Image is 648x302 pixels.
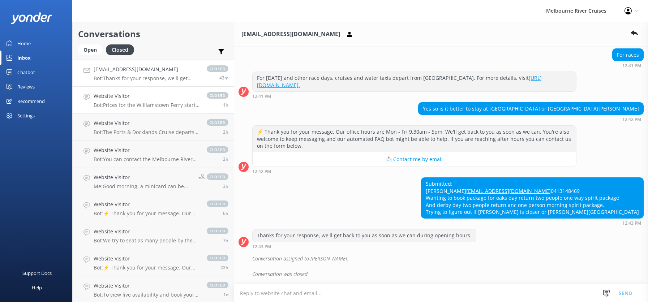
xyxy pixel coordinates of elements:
[94,228,199,236] h4: Website Visitor
[94,102,199,108] p: Bot: Prices for the Williamstown Ferry start from $35 one way and $48 return for adults, with con...
[106,46,138,53] a: Closed
[94,264,199,271] p: Bot: ⚡ Thank you for your message. Our office hours are Mon - Fri 9.30am - 5pm. We'll get back to...
[207,92,228,99] span: closed
[94,119,199,127] h4: Website Visitor
[421,178,643,218] div: Submitted: [PERSON_NAME] 0413148469 Wanting to book package for oaks day return two people one wa...
[207,173,228,180] span: closed
[252,94,271,99] strong: 12:41 PM
[73,60,234,87] a: [EMAIL_ADDRESS][DOMAIN_NAME]Bot:Thanks for your response, we'll get back to you as soon as we can...
[239,268,644,280] div: 2025-09-25T02:59:51.601
[223,237,228,243] span: Sep 25 2025 05:36am (UTC +10:00) Australia/Sydney
[253,72,576,91] div: For [DATE] and other race days, cruises and water taxis depart from [GEOGRAPHIC_DATA]. For more d...
[17,94,45,108] div: Recommend
[207,255,228,261] span: closed
[223,102,228,108] span: Sep 25 2025 12:15pm (UTC +10:00) Australia/Sydney
[252,169,271,174] strong: 12:42 PM
[253,126,576,152] div: ⚡ Thank you for your message. Our office hours are Mon - Fri 9.30am - 5pm. We'll get back to you ...
[94,237,199,244] p: Bot: We try to seat as many people by the windows as possible, but not everyone is able to sit th...
[418,117,644,122] div: Sep 25 2025 12:42pm (UTC +10:00) Australia/Sydney
[207,146,228,153] span: closed
[78,44,102,55] div: Open
[207,65,228,72] span: closed
[73,195,234,222] a: Website VisitorBot:⚡ Thank you for your message. Our office hours are Mon - Fri 9.30am - 5pm. We'...
[207,119,228,126] span: closed
[94,146,199,154] h4: Website Visitor
[419,103,643,115] div: Yes so is it better to stay at [GEOGRAPHIC_DATA] or [GEOGRAPHIC_DATA][PERSON_NAME]
[421,220,644,225] div: Sep 25 2025 12:43pm (UTC +10:00) Australia/Sydney
[223,292,228,298] span: Sep 24 2025 10:40am (UTC +10:00) Australia/Sydney
[252,253,644,265] div: Conversation assigned to [PERSON_NAME].
[223,129,228,135] span: Sep 25 2025 11:00am (UTC +10:00) Australia/Sydney
[622,221,641,225] strong: 12:43 PM
[252,245,271,249] strong: 12:43 PM
[73,168,234,195] a: Website VisitorMe:Good morning, a minicard can be redeemed only at the ticket kiosk on the day of...
[94,173,193,181] h4: Website Visitor
[17,108,35,123] div: Settings
[73,114,234,141] a: Website VisitorBot:The Ports & Docklands Cruise departs from Berth 2 at [GEOGRAPHIC_DATA]. Please...
[73,249,234,276] a: Website VisitorBot:⚡ Thank you for your message. Our office hours are Mon - Fri 9.30am - 5pm. We'...
[94,75,199,82] p: Bot: Thanks for your response, we'll get back to you as soon as we can during opening hours.
[223,210,228,216] span: Sep 25 2025 06:58am (UTC +10:00) Australia/Sydney
[207,282,228,288] span: closed
[22,266,52,280] div: Support Docs
[73,141,234,168] a: Website VisitorBot:You can contact the Melbourne River Cruises team by emailing [EMAIL_ADDRESS][D...
[219,75,228,81] span: Sep 25 2025 12:43pm (UTC +10:00) Australia/Sydney
[223,183,228,189] span: Sep 25 2025 09:29am (UTC +10:00) Australia/Sydney
[11,12,52,24] img: yonder-white-logo.png
[252,268,644,280] div: Conversation was closed.
[94,200,199,208] h4: Website Visitor
[252,94,576,99] div: Sep 25 2025 12:41pm (UTC +10:00) Australia/Sydney
[78,27,228,41] h2: Conversations
[94,183,193,190] p: Me: Good morning, a minicard can be redeemed only at the ticket kiosk on the day of the cruise.
[257,74,542,89] a: [URL][DOMAIN_NAME].
[613,49,643,61] div: For races
[94,292,199,298] p: Bot: To view live availability and book your Melbourne River Cruise experience, please visit: [UR...
[78,46,106,53] a: Open
[32,280,42,295] div: Help
[17,65,35,79] div: Chatbot
[239,253,644,265] div: 2025-09-25T02:55:54.594
[241,30,340,39] h3: [EMAIL_ADDRESS][DOMAIN_NAME]
[94,92,199,100] h4: Website Visitor
[73,222,234,249] a: Website VisitorBot:We try to seat as many people by the windows as possible, but not everyone is ...
[94,255,199,263] h4: Website Visitor
[252,244,476,249] div: Sep 25 2025 12:43pm (UTC +10:00) Australia/Sydney
[94,156,199,163] p: Bot: You can contact the Melbourne River Cruises team by emailing [EMAIL_ADDRESS][DOMAIN_NAME]. V...
[253,152,576,167] button: 📩 Contact me by email
[94,65,199,73] h4: [EMAIL_ADDRESS][DOMAIN_NAME]
[622,64,641,68] strong: 12:41 PM
[73,87,234,114] a: Website VisitorBot:Prices for the Williamstown Ferry start from $35 one way and $48 return for ad...
[466,187,551,194] a: [EMAIL_ADDRESS][DOMAIN_NAME]
[106,44,134,55] div: Closed
[94,282,199,290] h4: Website Visitor
[207,228,228,234] span: closed
[223,156,228,162] span: Sep 25 2025 10:53am (UTC +10:00) Australia/Sydney
[17,51,31,65] div: Inbox
[17,36,31,51] div: Home
[612,63,644,68] div: Sep 25 2025 12:41pm (UTC +10:00) Australia/Sydney
[17,79,35,94] div: Reviews
[252,169,576,174] div: Sep 25 2025 12:42pm (UTC +10:00) Australia/Sydney
[253,229,476,242] div: Thanks for your response, we'll get back to you as soon as we can during opening hours.
[94,210,199,217] p: Bot: ⚡ Thank you for your message. Our office hours are Mon - Fri 9.30am - 5pm. We'll get back to...
[94,129,199,135] p: Bot: The Ports & Docklands Cruise departs from Berth 2 at [GEOGRAPHIC_DATA]. Please check in at t...
[220,264,228,271] span: Sep 24 2025 02:58pm (UTC +10:00) Australia/Sydney
[207,200,228,207] span: closed
[622,117,641,122] strong: 12:42 PM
